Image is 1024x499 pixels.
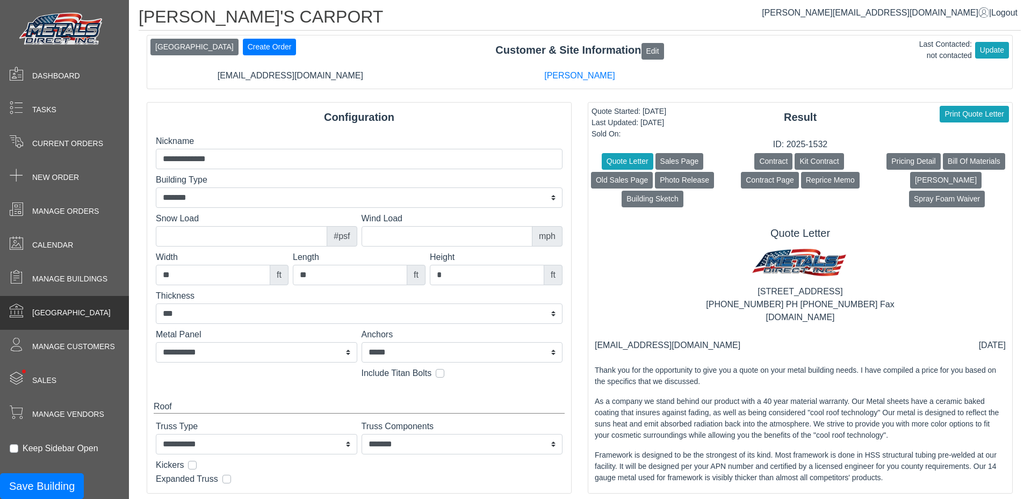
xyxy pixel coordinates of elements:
[10,354,38,389] span: •
[32,104,56,115] span: Tasks
[748,244,853,285] img: MD logo
[588,138,1012,151] div: ID: 2025-1532
[147,109,571,125] div: Configuration
[156,290,563,302] label: Thickness
[592,106,666,117] div: Quote Started: [DATE]
[592,117,666,128] div: Last Updated: [DATE]
[886,153,940,170] button: Pricing Detail
[909,191,985,207] button: Spray Foam Waiver
[430,251,563,264] label: Height
[754,153,792,170] button: Contract
[591,172,653,189] button: Old Sales Page
[795,153,843,170] button: Kit Contract
[362,420,563,433] label: Truss Components
[32,70,80,82] span: Dashboard
[32,172,79,183] span: New Order
[327,226,357,247] div: #psf
[139,6,1021,31] h1: [PERSON_NAME]'S CARPORT
[32,375,56,386] span: Sales
[919,39,972,61] div: Last Contacted: not contacted
[762,8,989,17] a: [PERSON_NAME][EMAIL_ADDRESS][DOMAIN_NAME]
[156,473,218,486] label: Expanded Truss
[595,227,1006,240] h5: Quote Letter
[156,459,184,472] label: Kickers
[156,212,357,225] label: Snow Load
[23,442,98,455] label: Keep Sidebar Open
[991,8,1018,17] span: Logout
[293,251,426,264] label: Length
[156,328,357,341] label: Metal Panel
[32,273,107,285] span: Manage Buildings
[32,409,104,420] span: Manage Vendors
[979,339,1006,352] div: [DATE]
[156,135,563,148] label: Nickname
[975,42,1009,59] button: Update
[150,39,239,55] button: [GEOGRAPHIC_DATA]
[595,285,1006,324] div: [STREET_ADDRESS] [PHONE_NUMBER] PH [PHONE_NUMBER] Fax [DOMAIN_NAME]
[16,10,107,49] img: Metals Direct Inc Logo
[595,339,740,352] div: [EMAIL_ADDRESS][DOMAIN_NAME]
[655,153,704,170] button: Sales Page
[32,206,99,217] span: Manage Orders
[741,172,799,189] button: Contract Page
[655,172,714,189] button: Photo Release
[588,109,1012,125] div: Result
[32,341,115,352] span: Manage Customers
[156,251,289,264] label: Width
[362,328,563,341] label: Anchors
[801,172,860,189] button: Reprice Memo
[595,396,1006,441] p: As a company we stand behind our product with a 40 year material warranty. Our Metal sheets have ...
[243,39,297,55] button: Create Order
[595,365,1006,387] p: Thank you for the opportunity to give you a quote on your metal building needs. I have compiled a...
[592,128,666,140] div: Sold On:
[154,400,565,414] div: Roof
[32,240,73,251] span: Calendar
[622,191,683,207] button: Building Sketch
[641,43,664,60] button: Edit
[407,265,426,285] div: ft
[544,265,563,285] div: ft
[595,450,1006,483] p: Framework is designed to be the strongest of its kind. Most framework is done in HSS structural t...
[156,173,563,186] label: Building Type
[532,226,563,247] div: mph
[910,172,982,189] button: [PERSON_NAME]
[32,138,103,149] span: Current Orders
[146,69,435,82] div: [EMAIL_ADDRESS][DOMAIN_NAME]
[762,6,1018,19] div: |
[270,265,289,285] div: ft
[940,106,1009,122] button: Print Quote Letter
[32,307,111,319] span: [GEOGRAPHIC_DATA]
[362,212,563,225] label: Wind Load
[156,420,357,433] label: Truss Type
[602,153,653,170] button: Quote Letter
[362,367,432,380] label: Include Titan Bolts
[147,42,1012,59] div: Customer & Site Information
[943,153,1005,170] button: Bill Of Materials
[544,71,615,80] a: [PERSON_NAME]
